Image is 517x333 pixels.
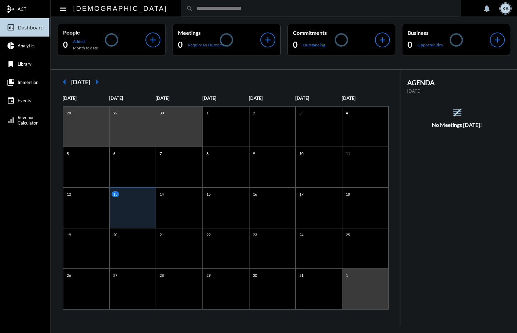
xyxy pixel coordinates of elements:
[205,232,212,238] p: 22
[112,272,119,278] p: 27
[186,5,193,12] mat-icon: search
[452,107,463,118] mat-icon: reorder
[407,79,507,87] h2: AGENDA
[249,95,295,101] p: [DATE]
[112,110,119,116] p: 29
[500,3,511,14] div: KA
[251,232,259,238] p: 23
[158,272,165,278] p: 28
[73,3,167,14] h2: [DEMOGRAPHIC_DATA]
[251,272,259,278] p: 30
[205,151,210,156] p: 8
[18,80,38,85] span: Immersion
[344,232,352,238] p: 25
[58,75,71,89] mat-icon: arrow_left
[298,272,305,278] p: 31
[158,232,165,238] p: 21
[112,191,119,197] p: 13
[205,110,210,116] p: 1
[7,60,15,68] mat-icon: bookmark
[7,116,15,124] mat-icon: signal_cellular_alt
[205,272,212,278] p: 29
[344,110,350,116] p: 4
[344,272,350,278] p: 1
[251,191,259,197] p: 16
[18,24,44,30] span: Dashboard
[298,110,303,116] p: 3
[65,151,71,156] p: 5
[71,78,90,86] h2: [DATE]
[344,151,352,156] p: 11
[59,5,67,13] mat-icon: Side nav toggle icon
[90,75,104,89] mat-icon: arrow_right
[7,96,15,105] mat-icon: event
[63,95,109,101] p: [DATE]
[298,151,305,156] p: 10
[18,6,26,12] span: ACT
[400,122,514,128] h5: No Meetings [DATE]!
[158,110,165,116] p: 30
[7,5,15,13] mat-icon: mediation
[158,151,163,156] p: 7
[407,88,507,94] p: [DATE]
[251,151,257,156] p: 9
[18,115,38,126] span: Revenue Calculator
[295,95,342,101] p: [DATE]
[18,98,31,103] span: Events
[202,95,249,101] p: [DATE]
[7,78,15,86] mat-icon: collections_bookmark
[298,191,305,197] p: 17
[483,4,491,13] mat-icon: notifications
[342,95,388,101] p: [DATE]
[158,191,165,197] p: 14
[112,151,117,156] p: 6
[7,42,15,50] mat-icon: pie_chart
[65,191,73,197] p: 12
[156,95,202,101] p: [DATE]
[56,2,70,15] button: Toggle sidenav
[344,191,352,197] p: 18
[109,95,156,101] p: [DATE]
[7,23,15,31] mat-icon: insert_chart_outlined
[251,110,257,116] p: 2
[65,232,73,238] p: 19
[298,232,305,238] p: 24
[18,61,32,67] span: Library
[65,272,73,278] p: 26
[65,110,73,116] p: 28
[112,232,119,238] p: 20
[18,43,36,48] span: Analytics
[205,191,212,197] p: 15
